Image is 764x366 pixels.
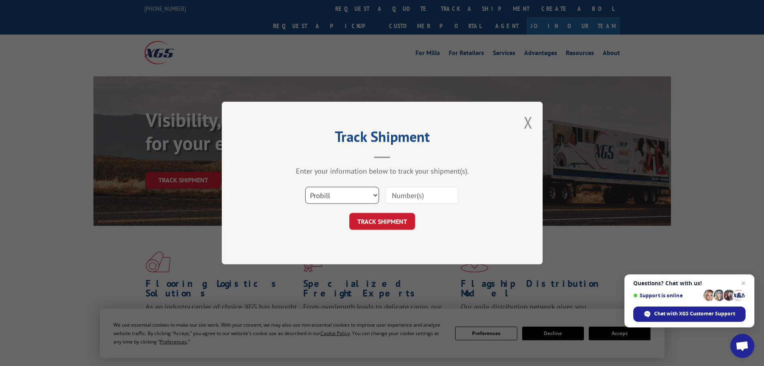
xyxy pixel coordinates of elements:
[654,310,735,317] span: Chat with XGS Customer Support
[262,166,503,176] div: Enter your information below to track your shipment(s).
[262,131,503,146] h2: Track Shipment
[730,334,754,358] div: Open chat
[633,307,746,322] div: Chat with XGS Customer Support
[633,292,701,299] span: Support is online
[739,278,748,288] span: Close chat
[524,112,533,133] button: Close modal
[633,280,746,286] span: Questions? Chat with us!
[385,187,459,204] input: Number(s)
[349,213,415,230] button: TRACK SHIPMENT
